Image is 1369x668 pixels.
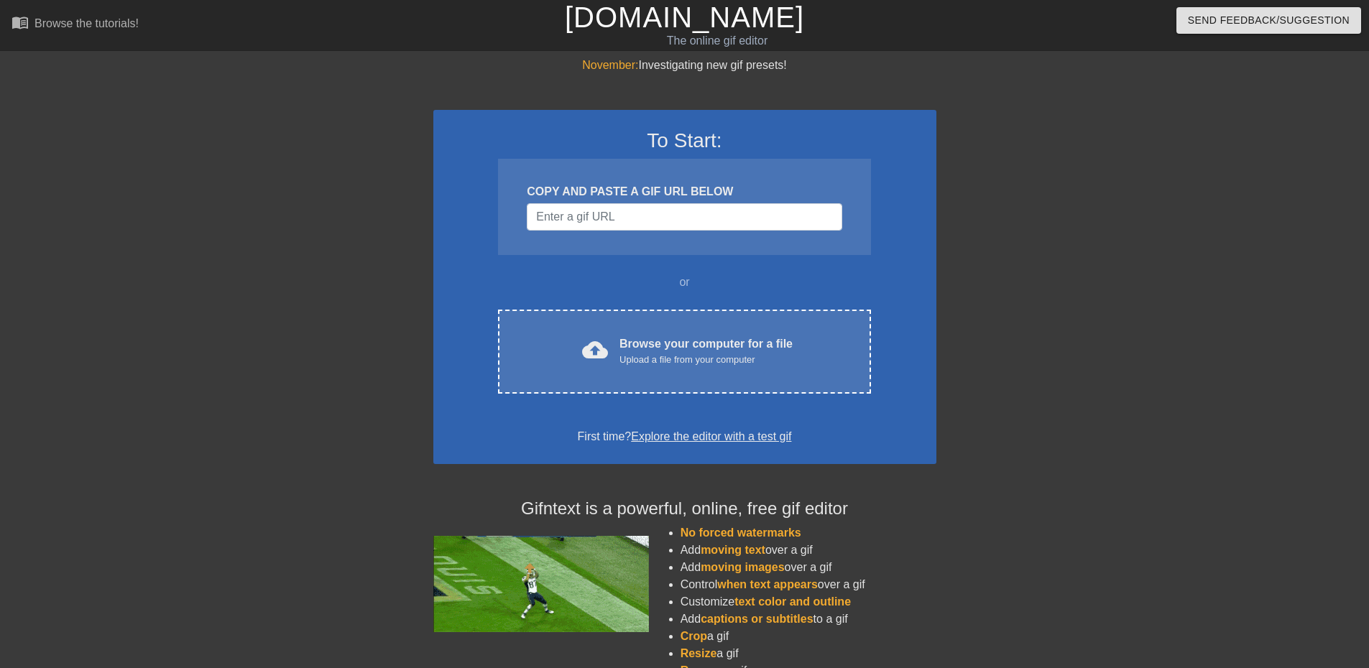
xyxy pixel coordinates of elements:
[433,536,649,632] img: football_small.gif
[1176,7,1361,34] button: Send Feedback/Suggestion
[681,576,936,593] li: Control over a gif
[471,274,899,291] div: or
[452,129,918,153] h3: To Start:
[433,498,936,519] h4: Gifntext is a powerful, online, free gif editor
[681,559,936,576] li: Add over a gif
[1188,11,1350,29] span: Send Feedback/Suggestion
[34,17,139,29] div: Browse the tutorials!
[565,1,804,33] a: [DOMAIN_NAME]
[464,32,971,50] div: The online gif editor
[717,578,818,590] span: when text appears
[582,59,638,71] span: November:
[433,57,936,74] div: Investigating new gif presets!
[701,544,765,556] span: moving text
[527,203,842,231] input: Username
[631,430,791,442] a: Explore the editor with a test gif
[681,628,936,645] li: a gif
[11,14,139,36] a: Browse the tutorials!
[681,526,801,539] span: No forced watermarks
[681,630,707,642] span: Crop
[619,353,793,367] div: Upload a file from your computer
[681,645,936,662] li: a gif
[11,14,29,31] span: menu_book
[681,593,936,611] li: Customize
[701,561,784,573] span: moving images
[681,611,936,628] li: Add to a gif
[734,595,851,608] span: text color and outline
[452,428,918,445] div: First time?
[681,647,717,659] span: Resize
[582,337,608,363] span: cloud_upload
[701,613,813,625] span: captions or subtitles
[681,542,936,559] li: Add over a gif
[619,335,793,367] div: Browse your computer for a file
[527,183,842,200] div: COPY AND PASTE A GIF URL BELOW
